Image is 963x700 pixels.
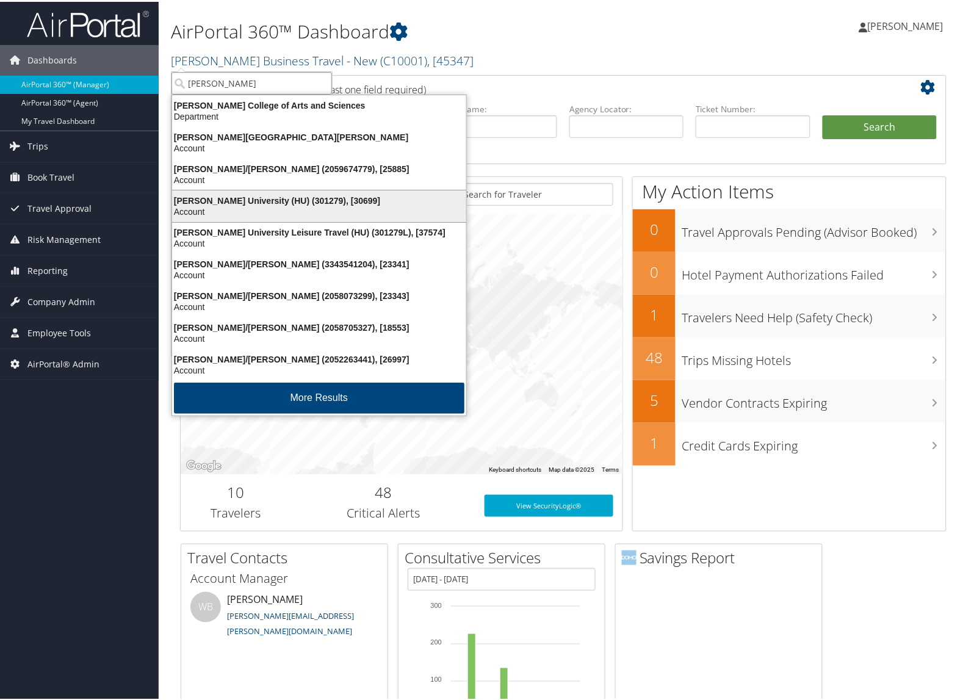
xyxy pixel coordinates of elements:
[405,546,605,566] h2: Consultative Services
[569,101,683,114] label: Agency Locator:
[165,204,474,215] div: Account
[165,320,474,331] div: [PERSON_NAME]/[PERSON_NAME] (2058705327), [18553]
[622,546,822,566] h2: Savings Report
[682,301,946,325] h3: Travelers Need Help (Safety Check)
[633,260,676,281] h2: 0
[633,431,676,452] h2: 1
[27,8,149,37] img: airportal-logo.png
[633,217,676,238] h2: 0
[633,336,946,378] a: 48Trips Missing Hotels
[27,254,68,284] span: Reporting
[190,568,378,585] h3: Account Manager
[633,345,676,366] h2: 48
[448,181,614,204] input: Search for Traveler
[443,101,557,114] label: Last Name:
[165,268,474,279] div: Account
[165,225,474,236] div: [PERSON_NAME] University Leisure Travel (HU) (301279L), [37574]
[27,129,48,160] span: Trips
[868,18,943,31] span: [PERSON_NAME]
[27,43,77,74] span: Dashboards
[165,236,474,247] div: Account
[431,637,442,644] tspan: 200
[27,316,91,347] span: Employee Tools
[633,421,946,464] a: 1Credit Cards Expiring
[165,162,474,173] div: [PERSON_NAME]/[PERSON_NAME] (2059674779), [25885]
[165,173,474,184] div: Account
[165,331,474,342] div: Account
[165,193,474,204] div: [PERSON_NAME] University (HU) (301279), [30699]
[165,363,474,374] div: Account
[633,378,946,421] a: 5Vendor Contracts Expiring
[489,464,541,472] button: Keyboard shortcuts
[27,161,74,191] span: Book Travel
[682,430,946,453] h3: Credit Cards Expiring
[823,114,937,138] button: Search
[165,289,474,300] div: [PERSON_NAME]/[PERSON_NAME] (2058073299), [23343]
[27,192,92,222] span: Travel Approval
[633,250,946,293] a: 0Hotel Payment Authorizations Failed
[633,177,946,203] h1: My Action Items
[682,344,946,367] h3: Trips Missing Hotels
[300,503,466,520] h3: Critical Alerts
[165,300,474,311] div: Account
[633,388,676,409] h2: 5
[431,600,442,607] tspan: 300
[485,493,613,515] a: View SecurityLogic®
[309,81,426,95] span: (at least one field required)
[431,674,442,682] tspan: 100
[27,223,101,253] span: Risk Management
[227,608,354,635] a: [PERSON_NAME][EMAIL_ADDRESS][PERSON_NAME][DOMAIN_NAME]
[190,76,873,96] h2: Airtinerary Lookup
[622,549,637,563] img: domo-logo.png
[165,109,474,120] div: Department
[190,590,221,621] div: WB
[165,352,474,363] div: [PERSON_NAME]/[PERSON_NAME] (2052263441), [26997]
[184,456,224,472] a: Open this area in Google Maps (opens a new window)
[427,51,474,67] span: , [ 45347 ]
[380,51,427,67] span: ( C10001 )
[174,381,464,412] button: More Results
[165,257,474,268] div: [PERSON_NAME]/[PERSON_NAME] (3343541204), [23341]
[27,285,95,316] span: Company Admin
[633,207,946,250] a: 0Travel Approvals Pending (Advisor Booked)
[190,480,282,501] h2: 10
[633,293,946,336] a: 1Travelers Need Help (Safety Check)
[682,259,946,282] h3: Hotel Payment Authorizations Failed
[549,464,594,471] span: Map data ©2025
[171,70,332,93] input: Search Accounts
[190,503,282,520] h3: Travelers
[165,141,474,152] div: Account
[633,303,676,323] h2: 1
[682,387,946,410] h3: Vendor Contracts Expiring
[171,51,474,67] a: [PERSON_NAME] Business Travel - New
[859,6,956,43] a: [PERSON_NAME]
[171,17,694,43] h1: AirPortal 360™ Dashboard
[184,590,384,640] li: [PERSON_NAME]
[602,464,619,471] a: Terms (opens in new tab)
[682,216,946,239] h3: Travel Approvals Pending (Advisor Booked)
[300,480,466,501] h2: 48
[187,546,388,566] h2: Travel Contacts
[27,347,99,378] span: AirPortal® Admin
[184,456,224,472] img: Google
[696,101,810,114] label: Ticket Number:
[165,130,474,141] div: [PERSON_NAME][GEOGRAPHIC_DATA][PERSON_NAME]
[165,98,474,109] div: [PERSON_NAME] College of Arts and Sciences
